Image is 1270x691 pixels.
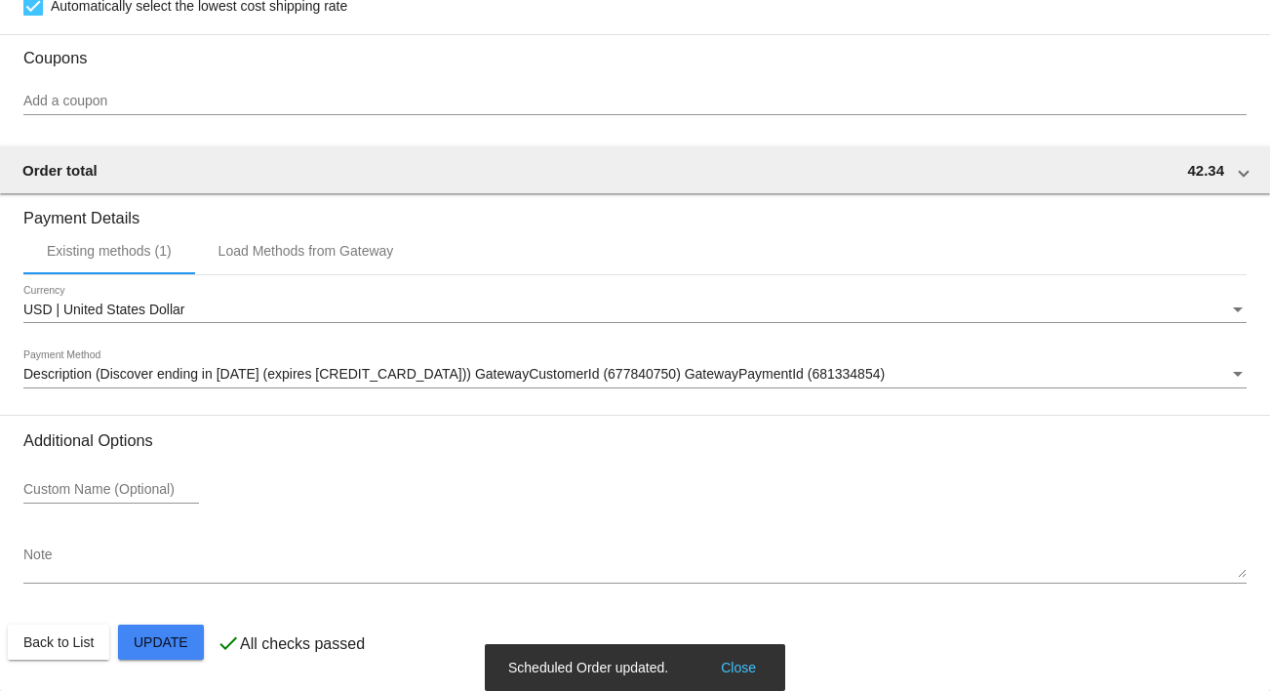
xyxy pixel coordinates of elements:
button: Close [715,658,762,677]
span: Back to List [23,634,94,650]
simple-snack-bar: Scheduled Order updated. [508,658,762,677]
h3: Coupons [23,34,1247,67]
mat-select: Payment Method [23,367,1247,383]
button: Back to List [8,625,109,660]
div: Existing methods (1) [47,243,172,259]
div: Load Methods from Gateway [218,243,394,259]
button: Update [118,625,204,660]
span: USD | United States Dollar [23,302,184,317]
p: All checks passed [240,635,365,653]
span: Description (Discover ending in [DATE] (expires [CREDIT_CARD_DATA])) GatewayCustomerId (677840750... [23,366,885,382]
mat-select: Currency [23,303,1247,318]
span: Update [134,634,188,650]
input: Custom Name (Optional) [23,482,199,498]
span: 42.34 [1187,162,1224,179]
h3: Payment Details [23,194,1247,227]
h3: Additional Options [23,431,1247,450]
input: Add a coupon [23,94,1247,109]
span: Order total [22,162,98,179]
mat-icon: check [217,631,240,655]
